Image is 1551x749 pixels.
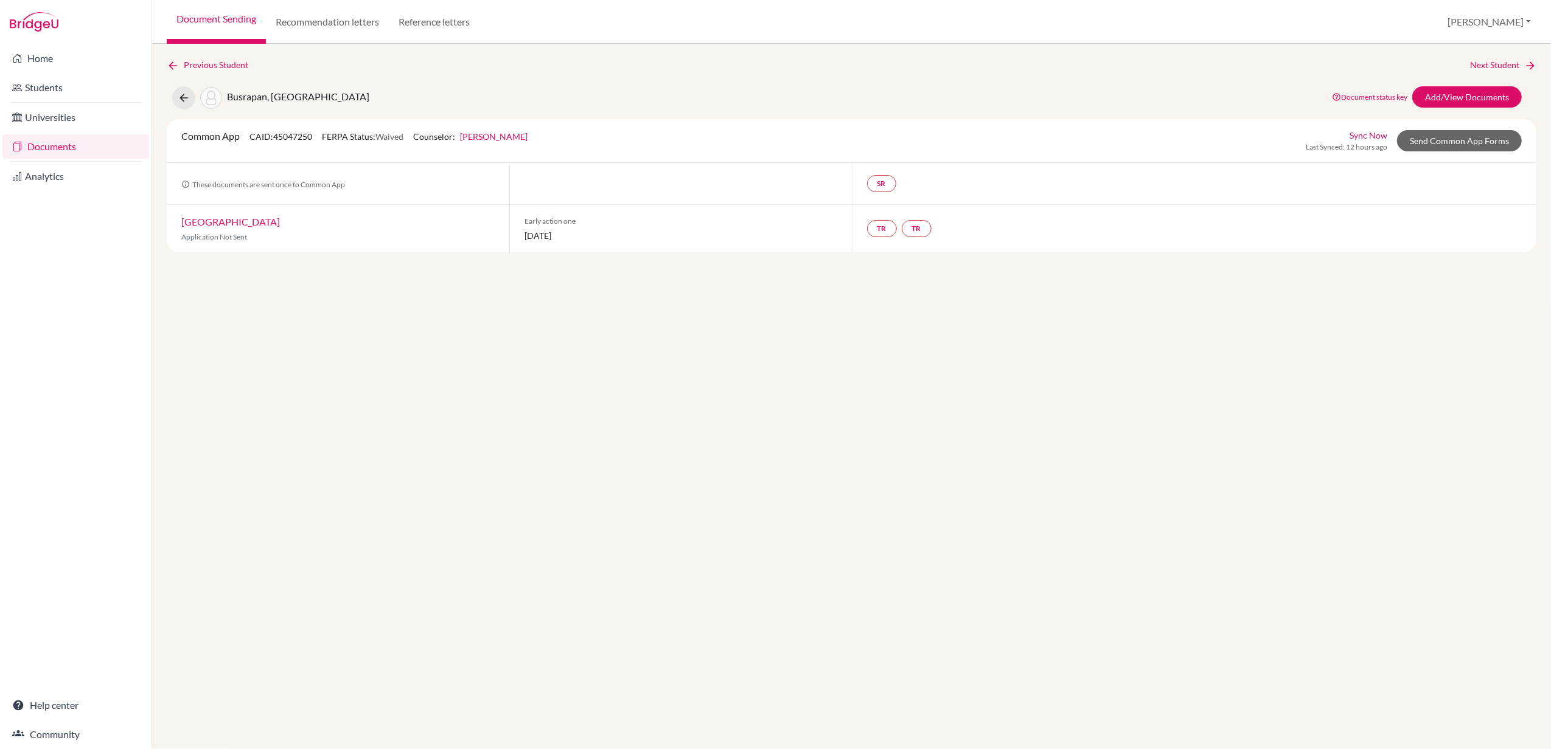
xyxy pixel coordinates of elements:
[249,131,312,142] span: CAID: 45047250
[2,134,149,159] a: Documents
[181,232,247,241] span: Application Not Sent
[181,180,345,189] span: These documents are sent once to Common App
[2,722,149,747] a: Community
[2,105,149,129] a: Universities
[1412,86,1522,108] a: Add/View Documents
[460,131,528,142] a: [PERSON_NAME]
[1442,10,1536,33] button: [PERSON_NAME]
[2,75,149,100] a: Students
[1306,142,1387,153] span: Last Synced: 12 hours ago
[902,220,932,237] a: TR
[375,131,403,142] span: Waived
[2,164,149,188] a: Analytics
[10,12,58,32] img: Bridge-U
[413,131,528,142] span: Counselor:
[867,220,897,237] a: TR
[322,131,403,142] span: FERPA Status:
[1397,130,1522,151] a: Send Common App Forms
[2,693,149,717] a: Help center
[1332,92,1407,102] a: Document status key
[227,91,369,102] span: Busrapan, [GEOGRAPHIC_DATA]
[867,175,896,192] a: SR
[181,216,280,227] a: [GEOGRAPHIC_DATA]
[1350,129,1387,142] a: Sync Now
[181,130,240,142] span: Common App
[1470,58,1536,72] a: Next Student
[2,46,149,71] a: Home
[525,216,837,227] span: Early action one
[167,58,258,72] a: Previous Student
[525,229,837,242] span: [DATE]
